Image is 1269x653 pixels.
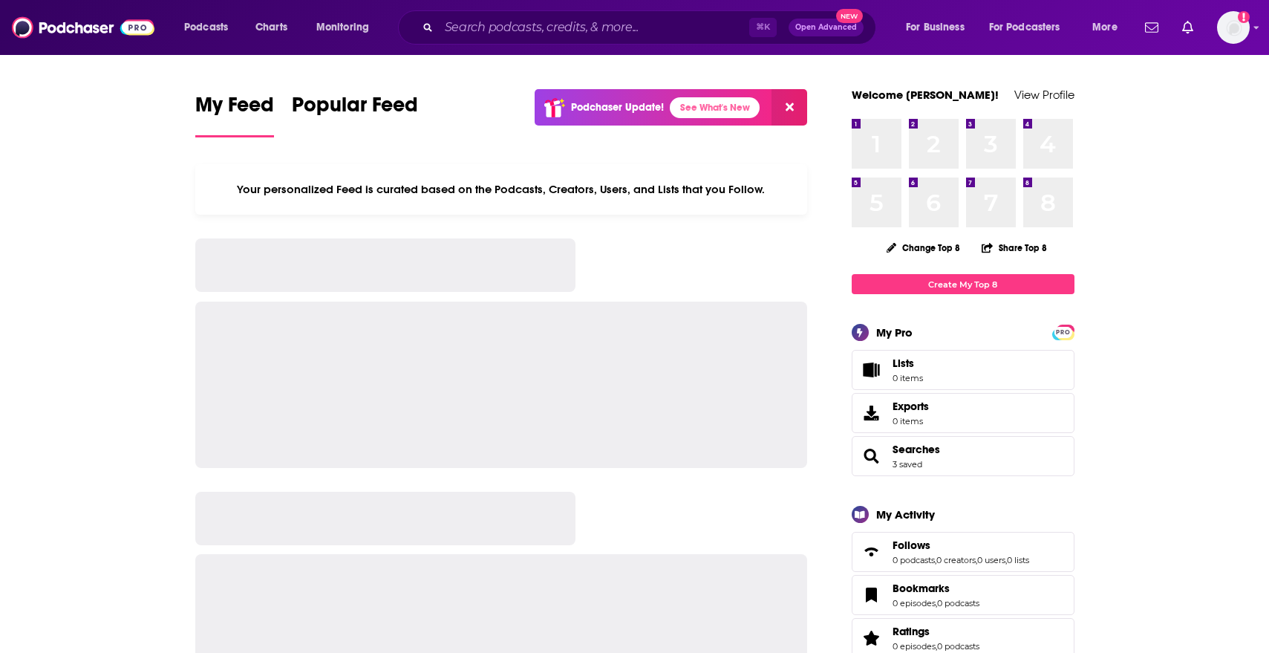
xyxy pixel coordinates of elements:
button: open menu [306,16,388,39]
img: User Profile [1217,11,1250,44]
a: 0 users [977,555,1005,565]
span: Bookmarks [893,582,950,595]
span: Ratings [893,625,930,638]
a: Bookmarks [893,582,979,595]
a: 0 episodes [893,641,936,652]
a: View Profile [1014,88,1074,102]
a: Show notifications dropdown [1139,15,1164,40]
a: Welcome [PERSON_NAME]! [852,88,999,102]
span: Bookmarks [852,575,1074,615]
span: Exports [893,400,929,413]
button: open menu [174,16,247,39]
span: Charts [255,17,287,38]
a: Ratings [893,625,979,638]
div: My Activity [876,507,935,522]
span: Lists [893,357,914,370]
span: For Business [906,17,965,38]
span: Follows [852,532,1074,572]
div: Your personalized Feed is curated based on the Podcasts, Creators, Users, and Lists that you Follow. [195,164,808,215]
button: open menu [979,16,1082,39]
input: Search podcasts, credits, & more... [439,16,749,39]
button: Open AdvancedNew [789,19,864,36]
span: Open Advanced [795,24,857,31]
a: 0 podcasts [937,641,979,652]
button: Share Top 8 [981,233,1048,262]
button: open menu [896,16,983,39]
span: Logged in as mdaniels [1217,11,1250,44]
a: Searches [857,446,887,467]
a: Follows [893,539,1029,552]
span: For Podcasters [989,17,1060,38]
span: , [976,555,977,565]
span: Searches [852,436,1074,476]
span: 0 items [893,373,923,383]
a: Ratings [857,628,887,649]
a: See What's New [670,97,760,118]
svg: Add a profile image [1238,11,1250,23]
span: ⌘ K [749,18,777,37]
img: Podchaser - Follow, Share and Rate Podcasts [12,13,154,42]
a: Popular Feed [292,92,418,137]
a: 0 creators [936,555,976,565]
span: My Feed [195,92,274,126]
button: open menu [1082,16,1136,39]
span: Monitoring [316,17,369,38]
a: Bookmarks [857,585,887,605]
span: PRO [1054,327,1072,338]
button: Change Top 8 [878,238,970,257]
span: , [936,598,937,608]
span: Lists [893,357,923,370]
a: Follows [857,542,887,562]
span: Exports [857,403,887,423]
a: Create My Top 8 [852,274,1074,294]
div: Search podcasts, credits, & more... [412,10,890,45]
span: More [1092,17,1118,38]
a: Charts [246,16,296,39]
button: Show profile menu [1217,11,1250,44]
a: Show notifications dropdown [1176,15,1199,40]
span: Popular Feed [292,92,418,126]
a: 0 podcasts [893,555,935,565]
span: , [935,555,936,565]
span: New [836,9,863,23]
a: 0 podcasts [937,598,979,608]
a: My Feed [195,92,274,137]
a: PRO [1054,326,1072,337]
span: , [936,641,937,652]
a: Lists [852,350,1074,390]
div: My Pro [876,325,913,340]
span: Podcasts [184,17,228,38]
a: 0 episodes [893,598,936,608]
a: Searches [893,443,940,456]
a: Exports [852,393,1074,433]
span: 0 items [893,416,929,426]
span: Follows [893,539,930,552]
span: Lists [857,360,887,380]
p: Podchaser Update! [571,101,664,114]
span: , [1005,555,1007,565]
a: 3 saved [893,459,922,470]
a: 0 lists [1007,555,1029,565]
